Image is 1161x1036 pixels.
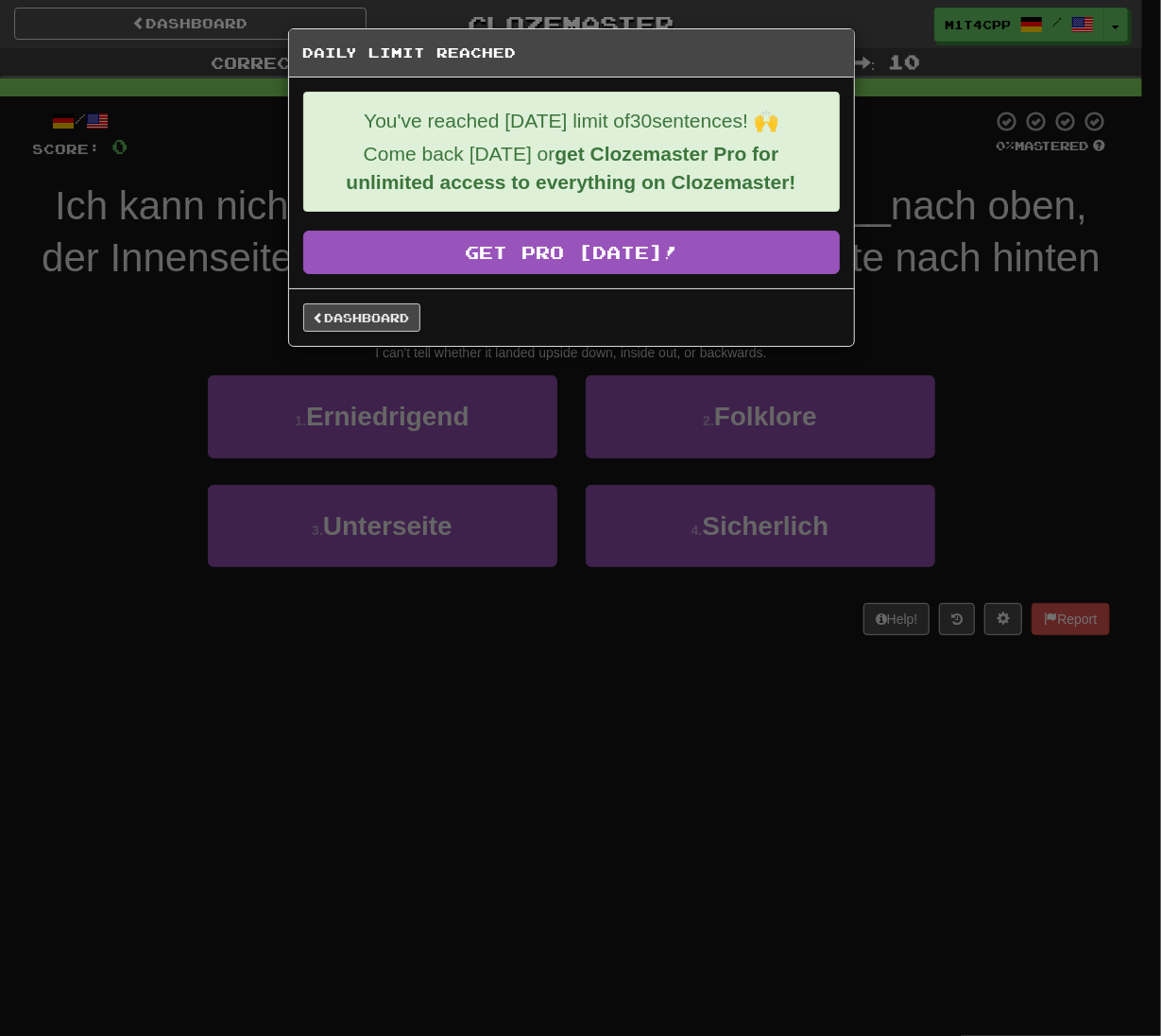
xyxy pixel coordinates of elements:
[318,107,825,135] p: You've reached [DATE] limit of 30 sentences! 🙌
[303,231,840,274] a: Get Pro [DATE]!
[303,303,420,332] a: Dashboard
[303,43,840,62] h5: Daily Limit Reached
[318,140,825,197] p: Come back [DATE] or
[346,143,795,193] strong: get Clozemaster Pro for unlimited access to everything on Clozemaster!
